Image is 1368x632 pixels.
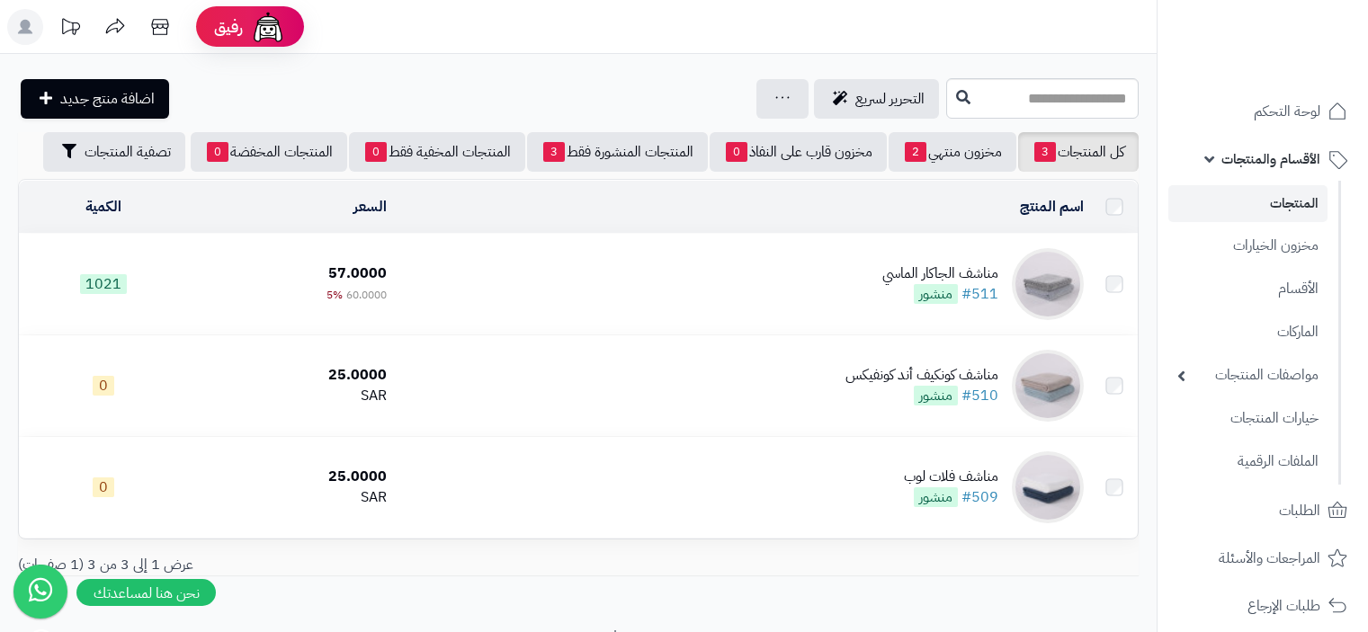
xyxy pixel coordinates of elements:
[1279,498,1320,523] span: الطلبات
[1168,90,1357,133] a: لوحة التحكم
[543,142,565,162] span: 3
[905,142,926,162] span: 2
[365,142,387,162] span: 0
[1168,399,1328,438] a: خيارات المنتجات
[1254,99,1320,124] span: لوحة التحكم
[326,287,343,303] span: 5%
[1012,350,1084,422] img: مناشف كونكيف أند كونفيكس
[346,287,387,303] span: 60.0000
[195,386,387,406] div: SAR
[93,477,114,497] span: 0
[191,132,347,172] a: المنتجات المخفضة0
[1168,489,1357,532] a: الطلبات
[845,365,998,386] div: مناشف كونكيف أند كونفيكس
[1168,313,1328,352] a: الماركات
[85,196,121,218] a: الكمية
[1034,142,1056,162] span: 3
[250,9,286,45] img: ai-face.png
[1221,147,1320,172] span: الأقسام والمنتجات
[1168,442,1328,481] a: الملفات الرقمية
[1168,584,1357,628] a: طلبات الإرجاع
[195,365,387,386] div: 25.0000
[85,141,171,163] span: تصفية المنتجات
[1247,593,1320,619] span: طلبات الإرجاع
[914,487,958,507] span: منشور
[195,467,387,487] div: 25.0000
[1168,270,1328,308] a: الأقسام
[914,386,958,405] span: منشور
[882,263,998,284] div: مناشف الجاكار الماسي
[60,88,155,110] span: اضافة منتج جديد
[855,88,925,110] span: التحرير لسريع
[93,376,114,396] span: 0
[1012,451,1084,523] img: مناشف فلات لوب
[353,196,387,218] a: السعر
[961,486,998,508] a: #509
[4,555,578,575] div: عرض 1 إلى 3 من 3 (1 صفحات)
[1012,248,1084,320] img: مناشف الجاكار الماسي
[710,132,887,172] a: مخزون قارب على النفاذ0
[48,9,93,49] a: تحديثات المنصة
[914,284,958,304] span: منشور
[814,79,939,119] a: التحرير لسريع
[1168,185,1328,222] a: المنتجات
[43,132,185,172] button: تصفية المنتجات
[1246,49,1351,86] img: logo-2.png
[80,274,127,294] span: 1021
[904,467,998,487] div: مناشف فلات لوب
[1020,196,1084,218] a: اسم المنتج
[195,487,387,508] div: SAR
[1168,356,1328,395] a: مواصفات المنتجات
[961,385,998,406] a: #510
[527,132,708,172] a: المنتجات المنشورة فقط3
[726,142,747,162] span: 0
[21,79,169,119] a: اضافة منتج جديد
[1168,537,1357,580] a: المراجعات والأسئلة
[207,142,228,162] span: 0
[961,283,998,305] a: #511
[1219,546,1320,571] span: المراجعات والأسئلة
[214,16,243,38] span: رفيق
[889,132,1016,172] a: مخزون منتهي2
[349,132,525,172] a: المنتجات المخفية فقط0
[1168,227,1328,265] a: مخزون الخيارات
[328,263,387,284] span: 57.0000
[1018,132,1139,172] a: كل المنتجات3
